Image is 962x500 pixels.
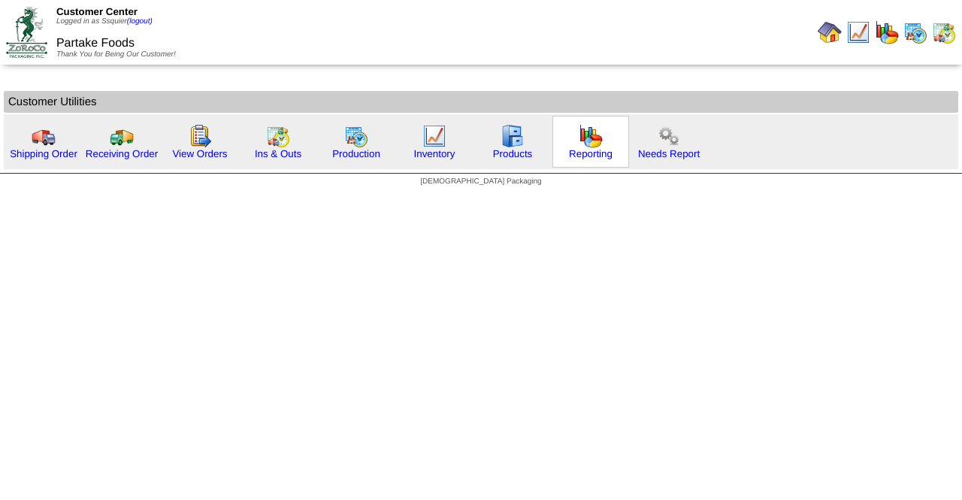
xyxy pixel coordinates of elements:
[657,124,681,148] img: workflow.png
[127,17,153,26] a: (logout)
[501,124,525,148] img: cabinet.gif
[932,20,956,44] img: calendarinout.gif
[6,7,47,57] img: ZoRoCo_Logo(Green%26Foil)%20jpg.webp
[86,148,158,159] a: Receiving Order
[579,124,603,148] img: graph.gif
[493,148,533,159] a: Products
[638,148,700,159] a: Needs Report
[875,20,899,44] img: graph.gif
[332,148,380,159] a: Production
[420,177,541,186] span: [DEMOGRAPHIC_DATA] Packaging
[818,20,842,44] img: home.gif
[10,148,77,159] a: Shipping Order
[414,148,455,159] a: Inventory
[569,148,613,159] a: Reporting
[56,37,135,50] span: Partake Foods
[266,124,290,148] img: calendarinout.gif
[56,17,153,26] span: Logged in as Ssquier
[846,20,870,44] img: line_graph.gif
[255,148,301,159] a: Ins & Outs
[56,50,176,59] span: Thank You for Being Our Customer!
[4,91,958,113] td: Customer Utilities
[32,124,56,148] img: truck.gif
[903,20,927,44] img: calendarprod.gif
[344,124,368,148] img: calendarprod.gif
[172,148,227,159] a: View Orders
[422,124,446,148] img: line_graph.gif
[56,6,138,17] span: Customer Center
[188,124,212,148] img: workorder.gif
[110,124,134,148] img: truck2.gif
